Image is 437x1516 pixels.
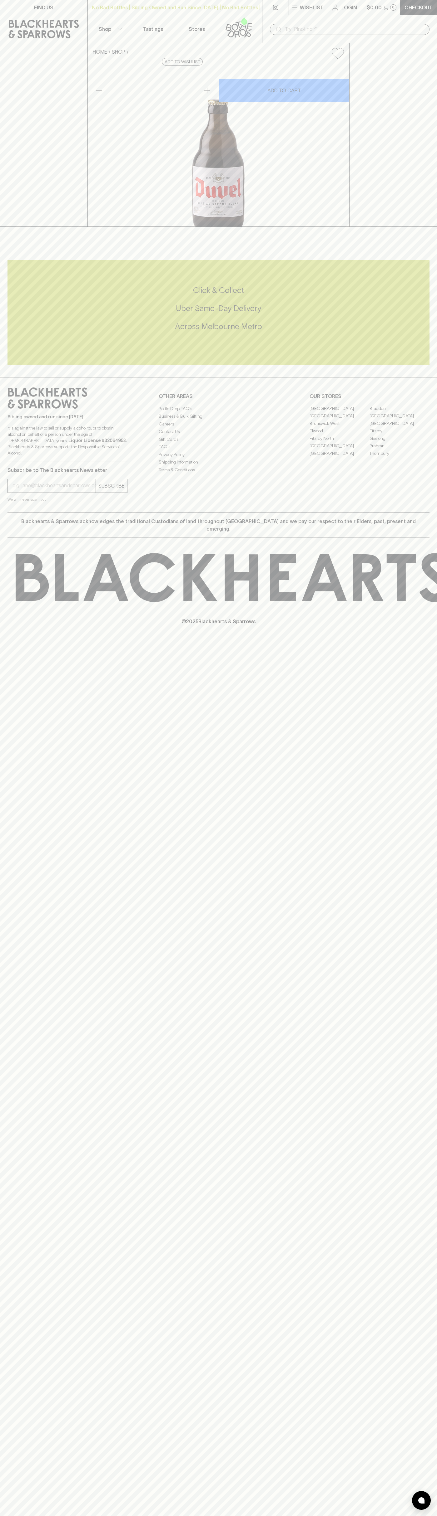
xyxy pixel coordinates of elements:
a: SHOP [112,49,125,55]
input: Try "Pinot noir" [285,24,425,34]
a: [GEOGRAPHIC_DATA] [370,420,430,427]
a: Shipping Information [159,459,279,466]
p: Wishlist [300,4,324,11]
p: Shop [99,25,111,33]
a: [GEOGRAPHIC_DATA] [310,405,370,412]
a: Brunswick West [310,420,370,427]
a: [GEOGRAPHIC_DATA] [310,442,370,450]
p: Stores [189,25,205,33]
h5: Uber Same-Day Delivery [7,303,430,313]
p: OUR STORES [310,392,430,400]
h5: Click & Collect [7,285,430,295]
strong: Liquor License #32064953 [68,438,126,443]
a: Contact Us [159,428,279,435]
a: Fitzroy North [310,435,370,442]
a: Braddon [370,405,430,412]
p: It is against the law to sell or supply alcohol to, or to obtain alcohol on behalf of a person un... [7,425,127,456]
h5: Across Melbourne Metro [7,321,430,332]
a: [GEOGRAPHIC_DATA] [370,412,430,420]
a: Thornbury [370,450,430,457]
a: FAQ's [159,443,279,451]
p: Sibling owned and run since [DATE] [7,414,127,420]
p: ADD TO CART [267,87,301,94]
button: Add to wishlist [162,58,203,66]
a: Fitzroy [370,427,430,435]
p: We will never spam you [7,496,127,503]
a: Terms & Conditions [159,466,279,474]
a: Gift Cards [159,435,279,443]
p: Blackhearts & Sparrows acknowledges the traditional Custodians of land throughout [GEOGRAPHIC_DAT... [12,517,425,532]
input: e.g. jane@blackheartsandsparrows.com.au [12,481,96,491]
button: SUBSCRIBE [96,479,127,493]
p: 0 [392,6,395,9]
p: SUBSCRIBE [98,482,125,489]
p: FIND US [34,4,53,11]
button: ADD TO CART [219,79,349,102]
a: Elwood [310,427,370,435]
button: Add to wishlist [329,46,346,61]
div: Call to action block [7,260,430,365]
a: Geelong [370,435,430,442]
p: $0.00 [367,4,382,11]
p: Checkout [405,4,433,11]
a: Careers [159,420,279,428]
a: Privacy Policy [159,451,279,458]
a: Business & Bulk Gifting [159,413,279,420]
button: Shop [88,15,132,43]
a: Prahran [370,442,430,450]
a: [GEOGRAPHIC_DATA] [310,412,370,420]
p: OTHER AREAS [159,392,279,400]
img: 2915.png [88,64,349,226]
a: Tastings [131,15,175,43]
a: [GEOGRAPHIC_DATA] [310,450,370,457]
p: Login [341,4,357,11]
p: Tastings [143,25,163,33]
p: Subscribe to The Blackhearts Newsletter [7,466,127,474]
a: Bottle Drop FAQ's [159,405,279,412]
img: bubble-icon [418,1497,425,1504]
a: HOME [93,49,107,55]
a: Stores [175,15,219,43]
